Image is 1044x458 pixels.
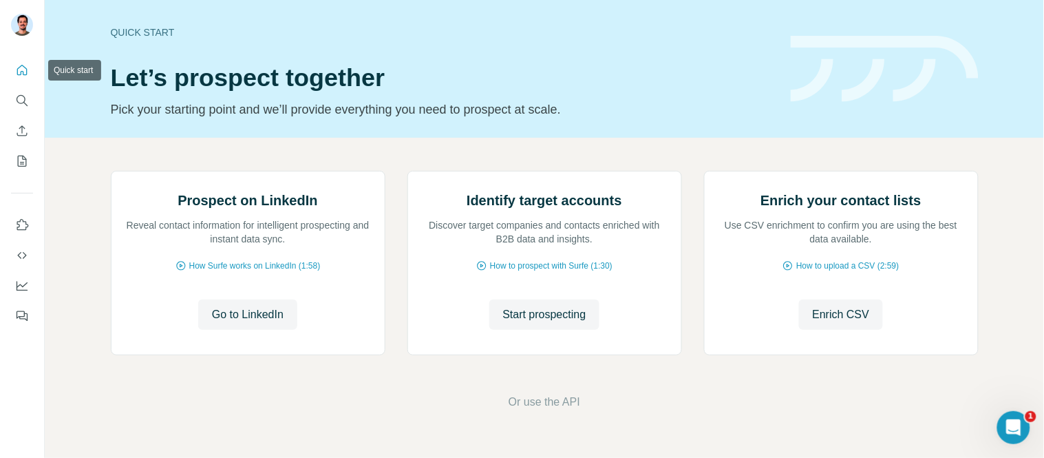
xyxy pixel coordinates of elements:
p: Pick your starting point and we’ll provide everything you need to prospect at scale. [111,100,774,119]
button: Go to LinkedIn [198,300,297,330]
button: Enrich CSV [11,118,33,143]
p: Reveal contact information for intelligent prospecting and instant data sync. [125,218,371,246]
span: How to upload a CSV (2:59) [796,260,899,272]
p: Use CSV enrichment to confirm you are using the best data available. [718,218,964,246]
img: banner [791,36,979,103]
button: Feedback [11,304,33,329]
h2: Prospect on LinkedIn [178,191,317,210]
button: Use Surfe on LinkedIn [11,213,33,238]
button: Search [11,88,33,113]
span: Enrich CSV [813,306,870,323]
span: How to prospect with Surfe (1:30) [490,260,612,272]
button: Quick start [11,58,33,83]
button: Dashboard [11,273,33,298]
iframe: Intercom live chat [997,411,1030,444]
span: 1 [1025,411,1036,422]
button: Enrich CSV [799,300,884,330]
button: Start prospecting [489,300,600,330]
span: Go to LinkedIn [212,306,284,323]
button: Or use the API [509,394,580,410]
button: My lists [11,149,33,174]
img: Avatar [11,14,33,36]
h1: Let’s prospect together [111,64,774,92]
p: Discover target companies and contacts enriched with B2B data and insights. [422,218,668,246]
div: Quick start [111,25,774,39]
span: Start prospecting [503,306,586,323]
h2: Identify target accounts [467,191,622,210]
span: How Surfe works on LinkedIn (1:58) [189,260,321,272]
button: Use Surfe API [11,243,33,268]
h2: Enrich your contact lists [760,191,921,210]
